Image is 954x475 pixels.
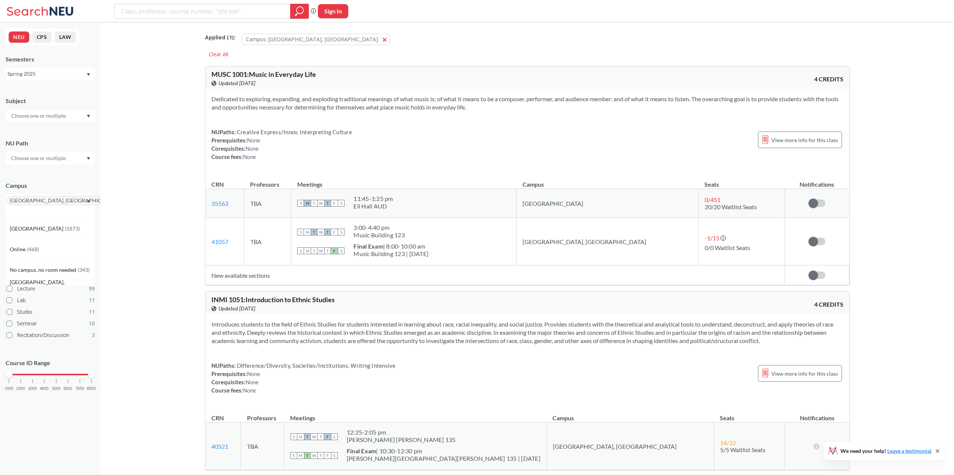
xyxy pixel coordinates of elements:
span: None [243,153,256,160]
span: W [311,433,318,440]
div: 3:00 - 4:40 pm [353,224,405,231]
div: NU Path [6,139,95,147]
a: 41057 [211,238,228,245]
span: F [324,452,331,459]
span: 1000 [4,387,13,391]
svg: Dropdown arrow [87,73,90,76]
span: S [338,229,344,235]
b: Final Exam [347,447,376,454]
span: Campus: [GEOGRAPHIC_DATA], [GEOGRAPHIC_DATA] [246,36,378,43]
span: F [331,247,338,254]
span: T [318,452,324,459]
span: -1 / 15 [705,234,719,241]
th: Campus [547,406,714,423]
span: 4 CREDITS [814,75,843,83]
div: Campus [6,181,95,190]
th: Seats [698,173,785,189]
span: No campus, no room needed [10,266,78,274]
span: None [243,387,256,394]
th: Notifications [785,406,849,423]
span: 6000 [63,387,72,391]
span: Creative Express/Innov, Interpreting Culture [236,129,352,135]
th: Seats [714,406,785,423]
div: | 8:00-10:00 am [353,243,428,250]
div: CRN [211,414,224,422]
span: MUSC 1001 : Music in Everyday Life [211,70,316,78]
button: LAW [55,31,76,43]
span: 20/20 Waitlist Seats [705,203,757,210]
span: S [291,452,297,459]
input: Choose one or multiple [7,154,70,163]
th: Campus [517,173,698,189]
th: Notifications [785,173,849,189]
span: T [311,200,318,207]
div: [GEOGRAPHIC_DATA], [GEOGRAPHIC_DATA]X to remove pillDropdown arrow[GEOGRAPHIC_DATA](1873)Online(4... [6,194,95,218]
svg: magnifying glass [295,6,304,16]
div: NUPaths: Prerequisites: Corequisites: Course fees: [211,128,352,161]
span: 14 / 22 [720,439,736,446]
span: S [331,452,338,459]
span: W [311,452,318,459]
span: [GEOGRAPHIC_DATA] [10,225,65,233]
div: Dropdown arrow [6,152,95,165]
span: S [291,433,297,440]
span: Difference/Diversity, Societies/Institutions, Writing Intensive [236,362,396,369]
span: T [304,433,311,440]
section: Dedicated to exploring, expanding, and exploding traditional meanings of what music is; of what i... [211,95,843,111]
a: 35563 [211,200,228,207]
div: Ell Hall AUD [353,202,393,210]
td: TBA [244,218,291,265]
span: Updated [DATE] [219,304,256,313]
th: Professors [244,173,291,189]
div: 12:25 - 2:05 pm [347,429,456,436]
span: T [324,247,331,254]
label: Seminar [6,319,95,328]
div: [PERSON_NAME][GEOGRAPHIC_DATA][PERSON_NAME] 135 | [DATE] [347,455,541,462]
span: We need your help! [840,448,932,454]
span: ( 468 ) [27,246,39,252]
span: View more info for this class [771,135,838,145]
span: F [331,229,338,235]
span: None [246,145,259,152]
span: T [311,247,318,254]
span: 3000 [28,387,37,391]
span: W [318,247,324,254]
div: Spring 2025 [7,70,86,78]
th: Meetings [284,406,547,423]
span: S [297,200,304,207]
span: T [311,229,318,235]
span: 3 [92,331,95,339]
th: Meetings [291,173,517,189]
span: [GEOGRAPHIC_DATA], [GEOGRAPHIC_DATA]X to remove pill [7,196,127,205]
span: [GEOGRAPHIC_DATA], [GEOGRAPHIC_DATA] [10,278,94,295]
td: TBA [241,423,285,470]
input: Choose one or multiple [7,111,70,120]
div: Music Building 123 [353,231,405,239]
th: Professors [241,406,285,423]
span: T [304,452,311,459]
div: NUPaths: Prerequisites: Corequisites: Course fees: [211,361,396,394]
span: T [318,433,324,440]
span: 5000 [52,387,61,391]
span: M [304,200,311,207]
div: Subject [6,97,95,105]
div: Music Building 123 | [DATE] [353,250,428,258]
span: INMI 1051 : Introduction to Ethnic Studies [211,295,335,304]
span: 2000 [16,387,25,391]
td: [GEOGRAPHIC_DATA] [517,189,698,218]
span: 0/0 Waitlist Seats [705,244,750,251]
span: 4000 [40,387,49,391]
span: None [247,370,261,377]
span: 5/5 Waitlist Seats [720,446,765,453]
svg: Dropdown arrow [87,157,90,160]
div: magnifying glass [290,4,309,19]
span: View more info for this class [771,369,838,378]
a: Leave a testimonial [887,448,932,454]
label: Lab [6,295,95,305]
span: S [331,433,338,440]
div: CRN [211,180,224,189]
span: 8000 [87,387,96,391]
span: Applied ( 1 ): [205,33,235,42]
span: 0 / 451 [705,196,720,203]
span: S [297,247,304,254]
